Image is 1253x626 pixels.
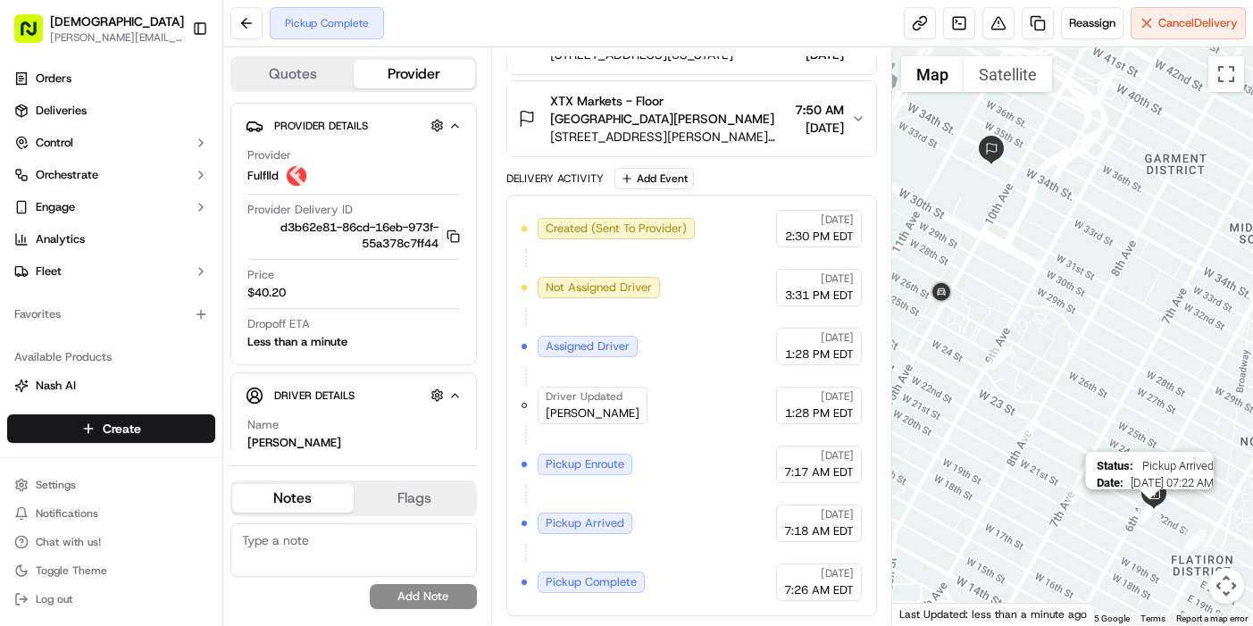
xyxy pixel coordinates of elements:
button: Provider Details [246,111,462,140]
div: Less than a minute [247,334,347,350]
button: Flags [354,484,475,513]
span: Assigned Driver [546,338,630,355]
span: Pickup Enroute [546,456,624,472]
div: 📗 [18,261,32,275]
span: Log out [36,592,72,606]
span: Notifications [36,506,98,521]
button: Start new chat [304,176,325,197]
button: Toggle Theme [7,558,215,583]
img: 1736555255976-a54dd68f-1ca7-489b-9aae-adbdc363a1c4 [18,171,50,203]
span: Provider Details [274,119,368,133]
button: Driver Details [246,380,462,410]
span: [DATE] [821,566,854,580]
a: Report a map error [1176,613,1248,623]
button: [DEMOGRAPHIC_DATA] [50,13,184,30]
span: 2:30 PM EDT [785,229,854,245]
button: Add Event [614,168,694,189]
span: Knowledge Base [36,259,137,277]
span: [DATE] [821,271,854,286]
button: Toggle fullscreen view [1208,56,1244,92]
button: Show street map [901,56,964,92]
button: XTX Markets - Floor [GEOGRAPHIC_DATA][PERSON_NAME][STREET_ADDRESS][PERSON_NAME][US_STATE]7:50 AM[... [507,81,877,156]
span: [PERSON_NAME] [546,405,639,422]
a: Powered byPylon [126,302,216,316]
a: Nash AI [14,378,208,394]
span: [DATE] [821,330,854,345]
button: Create [7,414,215,443]
span: [DATE] 07:22 AM [1131,476,1214,489]
button: CancelDelivery [1131,7,1246,39]
div: 3 [1183,530,1207,553]
span: Chat with us! [36,535,101,549]
button: Reassign [1061,7,1124,39]
span: 7:26 AM EDT [784,582,854,598]
span: [DATE] [821,213,854,227]
a: Orders [7,64,215,93]
span: 7:50 AM [795,101,844,119]
button: Fleet [7,257,215,286]
div: 4 [1067,481,1090,505]
button: Orchestrate [7,161,215,189]
span: 7:18 AM EDT [784,523,854,539]
span: Dropoff ETA [247,316,310,332]
span: Pickup Arrived [546,515,624,531]
span: Pickup Complete [546,574,637,590]
span: Settings [36,478,76,492]
span: Driver Details [274,388,355,403]
p: Welcome 👋 [18,71,325,100]
div: Last Updated: less than a minute ago [892,603,1095,625]
button: Nash AI [7,371,215,400]
span: XTX Markets - Floor [GEOGRAPHIC_DATA][PERSON_NAME] [550,92,789,128]
div: 2 [1138,499,1161,522]
span: Name [247,417,279,433]
span: Created (Sent To Provider) [546,221,687,237]
input: Got a question? Start typing here... [46,115,322,134]
span: 1:28 PM EDT [785,405,854,422]
span: Pylon [178,303,216,316]
span: Pickup Arrived [1140,459,1214,472]
div: 💻 [151,261,165,275]
span: Nash AI [36,378,76,394]
span: API Documentation [169,259,287,277]
span: Reassign [1069,15,1115,31]
span: Driver Updated [546,389,622,404]
button: [DEMOGRAPHIC_DATA][PERSON_NAME][EMAIL_ADDRESS][DOMAIN_NAME] [7,7,185,50]
span: Not Assigned Driver [546,280,652,296]
button: Notifications [7,501,215,526]
span: Deliveries [36,103,87,119]
span: Orchestrate [36,167,98,183]
button: Log out [7,587,215,612]
span: Price [247,267,274,283]
button: d3b62e81-86cd-16eb-973f-55a378c7ff44 [247,220,460,252]
img: Nash [18,18,54,54]
span: [DATE] [821,507,854,522]
button: Engage [7,193,215,221]
span: 7:17 AM EDT [784,464,854,480]
div: Start new chat [61,171,293,188]
span: Fulflld [247,168,279,184]
span: Cancel Delivery [1158,15,1238,31]
a: 📗Knowledge Base [11,252,144,284]
button: Settings [7,472,215,497]
span: [DATE] [795,119,844,137]
button: [PERSON_NAME][EMAIL_ADDRESS][DOMAIN_NAME] [50,30,184,45]
img: profile_Fulflld_OnFleet_Thistle_SF.png [286,165,307,187]
span: Date : [1097,476,1124,489]
span: $40.20 [247,285,286,301]
a: Analytics [7,225,215,254]
button: Control [7,129,215,157]
span: 1:28 PM EDT [785,346,854,363]
button: Provider [354,60,475,88]
span: Orders [36,71,71,87]
div: [PERSON_NAME] [247,435,341,451]
span: [DATE] [821,448,854,463]
div: 6 [988,346,1011,370]
button: Notes [232,484,354,513]
img: Google [897,602,956,625]
span: Engage [36,199,75,215]
span: Control [36,135,73,151]
span: [DATE] [821,389,854,404]
a: 💻API Documentation [144,252,294,284]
